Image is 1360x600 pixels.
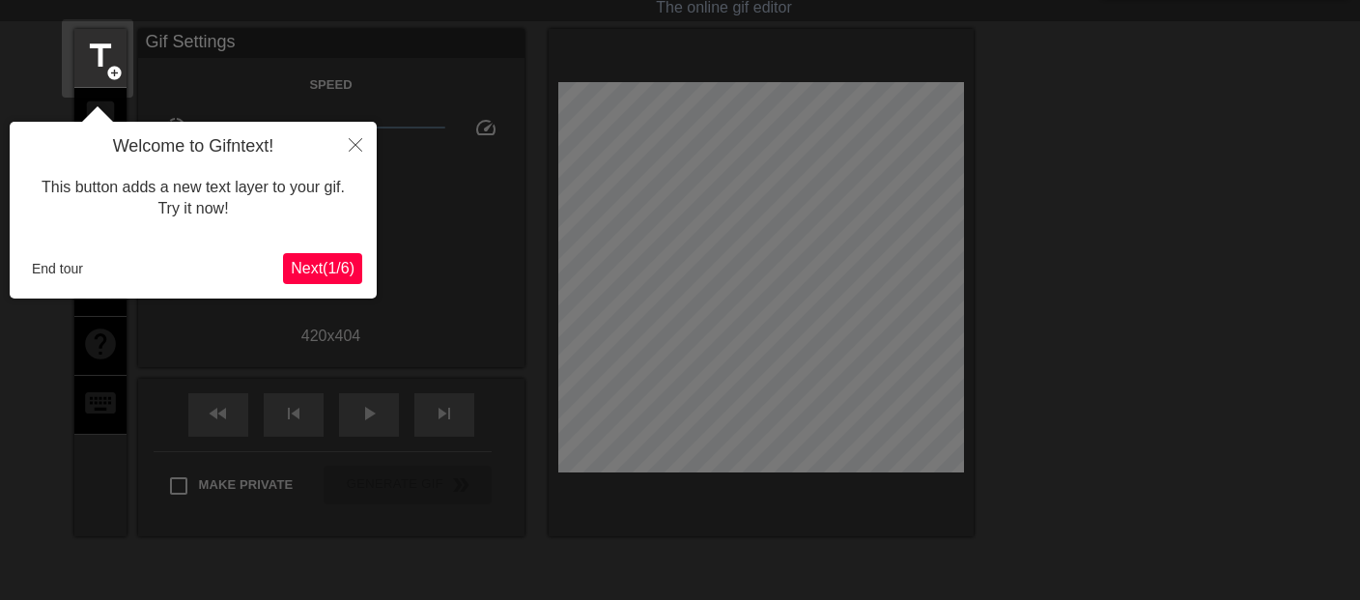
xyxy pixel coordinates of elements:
button: Next [283,253,362,284]
span: Next ( 1 / 6 ) [291,260,354,276]
button: Close [334,122,377,166]
button: End tour [24,254,91,283]
div: This button adds a new text layer to your gif. Try it now! [24,157,362,240]
h4: Welcome to Gifntext! [24,136,362,157]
